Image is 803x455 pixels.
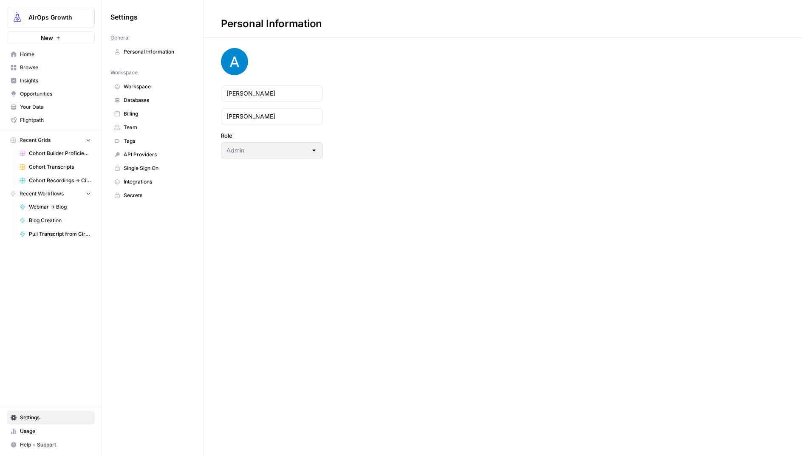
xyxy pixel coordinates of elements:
button: Recent Workflows [7,187,95,200]
a: Databases [110,93,195,107]
span: API Providers [124,151,191,158]
a: API Providers [110,148,195,161]
a: Opportunities [7,87,95,101]
a: Billing [110,107,195,121]
a: Personal Information [110,45,195,59]
img: avatar [221,48,248,75]
span: Workspace [124,83,191,90]
span: Cohort Transcripts [29,163,91,171]
a: Team [110,121,195,134]
span: Recent Workflows [20,190,64,198]
a: Tags [110,134,195,148]
a: Settings [7,411,95,424]
span: Home [20,51,91,58]
a: Insights [7,74,95,88]
span: New [41,34,53,42]
a: Your Data [7,100,95,114]
span: Team [124,124,191,131]
span: Secrets [124,192,191,199]
a: Flightpath [7,113,95,127]
a: Cohort Builder Proficiency Scorer [16,147,95,160]
span: Billing [124,110,191,118]
span: Blog Creation [29,217,91,224]
a: Single Sign On [110,161,195,175]
a: Integrations [110,175,195,189]
span: Insights [20,77,91,85]
span: AirOps Growth [28,13,80,22]
span: Workspace [110,69,138,76]
a: Cohort Transcripts [16,160,95,174]
span: Settings [110,12,138,22]
span: Opportunities [20,90,91,98]
a: Cohort Recordings -> Circle Automation [16,174,95,187]
span: Pull Transcript from Circle [29,230,91,238]
img: AirOps Growth Logo [10,10,25,25]
span: Databases [124,96,191,104]
span: Cohort Builder Proficiency Scorer [29,150,91,157]
label: Role [221,131,323,140]
div: Personal Information [204,17,339,31]
span: Personal Information [124,48,191,56]
a: Workspace [110,80,195,93]
span: Flightpath [20,116,91,124]
span: Help + Support [20,441,91,449]
a: Pull Transcript from Circle [16,227,95,241]
span: Webinar -> Blog [29,203,91,211]
span: Cohort Recordings -> Circle Automation [29,177,91,184]
span: Settings [20,414,91,421]
button: Workspace: AirOps Growth [7,7,95,28]
a: Home [7,48,95,61]
span: Your Data [20,103,91,111]
span: Integrations [124,178,191,186]
span: General [110,34,130,42]
span: Single Sign On [124,164,191,172]
button: Help + Support [7,438,95,452]
a: Secrets [110,189,195,202]
button: Recent Grids [7,134,95,147]
span: Usage [20,427,91,435]
a: Blog Creation [16,214,95,227]
a: Browse [7,61,95,74]
a: Webinar -> Blog [16,200,95,214]
button: New [7,31,95,44]
span: Recent Grids [20,136,51,144]
span: Browse [20,64,91,71]
span: Tags [124,137,191,145]
a: Usage [7,424,95,438]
